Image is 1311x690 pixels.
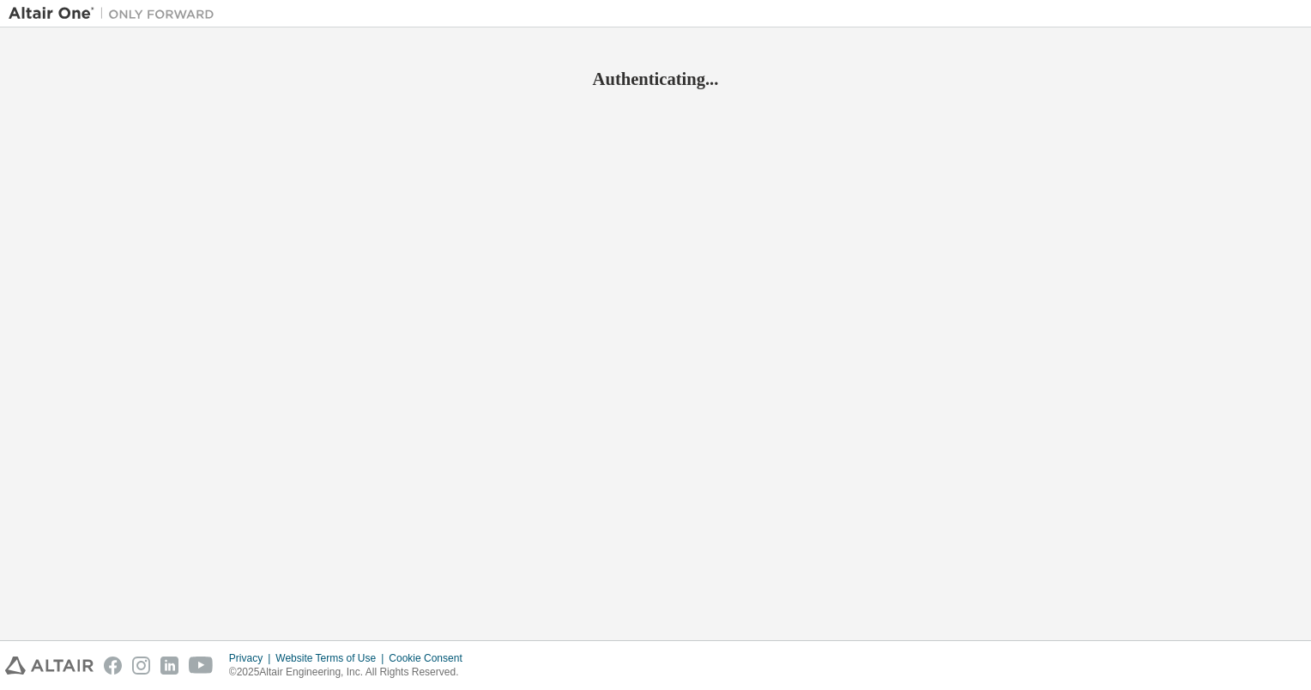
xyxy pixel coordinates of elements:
[160,657,178,675] img: linkedin.svg
[229,665,473,680] p: © 2025 Altair Engineering, Inc. All Rights Reserved.
[132,657,150,675] img: instagram.svg
[275,651,389,665] div: Website Terms of Use
[229,651,275,665] div: Privacy
[9,5,223,22] img: Altair One
[5,657,94,675] img: altair_logo.svg
[104,657,122,675] img: facebook.svg
[9,68,1302,90] h2: Authenticating...
[189,657,214,675] img: youtube.svg
[389,651,472,665] div: Cookie Consent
